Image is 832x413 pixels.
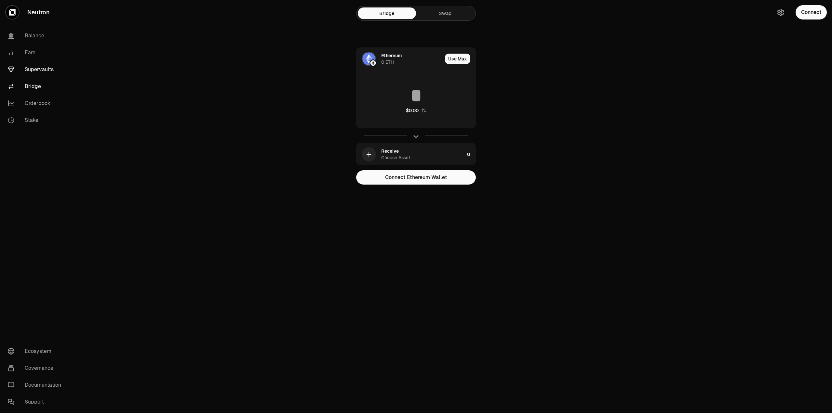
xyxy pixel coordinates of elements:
div: ETH LogoEthereum LogoEthereum0 ETH [357,48,442,70]
button: Use Max [445,54,470,64]
div: ReceiveChoose Asset [357,143,464,165]
img: ETH Logo [362,52,375,65]
img: Ethereum Logo [370,60,376,66]
a: Orderbook [3,95,70,112]
a: Supervaults [3,61,70,78]
a: Bridge [358,7,416,19]
div: Ethereum [381,52,402,59]
button: $0.00 [406,107,426,114]
div: 0 [467,143,475,165]
button: ReceiveChoose Asset0 [357,143,475,165]
a: Governance [3,360,70,377]
button: Connect Ethereum Wallet [356,170,476,185]
button: Connect [796,5,827,19]
a: Ecosystem [3,343,70,360]
a: Earn [3,44,70,61]
div: Receive [381,148,399,154]
div: Choose Asset [381,154,410,161]
div: 0 ETH [381,59,394,65]
a: Bridge [3,78,70,95]
a: Documentation [3,377,70,394]
div: $0.00 [406,107,419,114]
a: Swap [416,7,474,19]
a: Stake [3,112,70,129]
a: Balance [3,27,70,44]
a: Support [3,394,70,410]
